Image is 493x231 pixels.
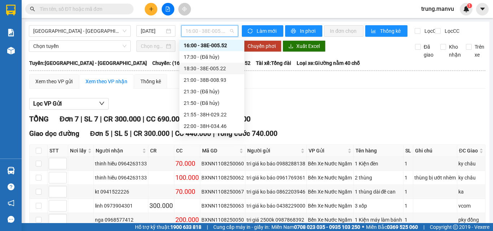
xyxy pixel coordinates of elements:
button: Chuyển phơi [242,40,282,52]
sup: 1 [467,3,472,8]
div: Bến Xe Nước Ngầm [308,160,352,168]
img: warehouse-icon [7,47,15,54]
th: Tên hàng [354,145,403,157]
span: question-circle [8,183,14,190]
span: Người gửi [247,147,299,155]
div: tri giá ko báo 0862203946 [247,188,305,196]
img: logo-vxr [6,5,16,15]
div: nga 0968577412 [95,216,147,224]
div: thùng bị ướt nhèm [414,174,456,182]
div: Thống kê [140,77,161,85]
img: warehouse-icon [7,167,15,174]
td: BXNN1108250062 [200,171,245,185]
div: tri giá ko báo 0961769361 [247,174,305,182]
img: icon-new-feature [463,6,470,12]
span: copyright [453,225,458,230]
span: Hỗ trợ kỹ thuật: [135,223,201,231]
span: ĐC Giao [459,147,478,155]
div: kt 0941522226 [95,188,147,196]
span: down [61,221,65,225]
span: Giao dọc đường [29,129,79,138]
th: Ghi chú [413,145,457,157]
span: 1 [468,3,471,8]
div: tri giá ko báo 0438229000 [247,202,305,210]
span: 16:00 - 38E-005.52 [186,26,234,36]
span: Lọc CR [422,27,440,35]
strong: 0708 023 035 - 0935 103 250 [294,224,360,230]
span: Tổng cước 740.000 [217,129,278,138]
span: download [288,44,293,49]
span: Cung cấp máy in - giấy in: [213,223,270,231]
span: Miền Bắc [366,223,418,231]
span: Người nhận [96,147,141,155]
span: Xuất Excel [296,42,320,50]
span: down [61,164,65,169]
span: file-add [165,6,170,12]
button: bar-chartThống kê [365,25,407,37]
span: Mã GD [202,147,238,155]
span: Decrease Value [58,220,66,225]
span: down [61,206,65,211]
span: Nơi lấy [70,147,86,155]
b: Tuyến: [GEOGRAPHIC_DATA] - [GEOGRAPHIC_DATA] [29,60,147,66]
span: In phơi [300,27,317,35]
button: printerIn phơi [285,25,322,37]
div: 16:00 - 38E-005.52 [184,41,240,49]
span: up [61,201,65,206]
div: Xem theo VP nhận [86,77,127,85]
div: 100.000 [175,173,199,183]
div: 70.000 [175,159,199,169]
td: Bến Xe Nước Ngầm [307,171,353,185]
div: thinh hiếu 0964263133 [95,174,147,182]
span: Decrease Value [58,164,66,169]
div: 21:00 - 38B-008.93 [184,76,240,84]
td: BXNN1108250063 [200,199,245,213]
span: Kho nhận [446,43,464,59]
span: CC 440.000 [175,129,211,138]
button: file-add [162,3,174,15]
span: down [61,192,65,197]
span: Increase Value [58,158,66,164]
button: caret-down [476,3,489,15]
div: tri giá ko báo 0988288138 [247,160,305,168]
span: search [30,6,35,12]
span: Decrease Value [58,206,66,211]
span: Đã giao [421,43,436,59]
div: Xem theo VP gửi [35,77,73,85]
span: down [99,101,105,106]
td: BXNN1108250050 [200,213,245,227]
span: Tài xế: Tổng đài [256,59,291,67]
button: In đơn chọn [324,25,363,37]
input: 11/08/2025 [141,27,165,35]
div: Bến Xe Nước Ngầm [308,174,352,182]
span: Làm mới [257,27,278,35]
div: Bến Xe Nước Ngầm [308,202,352,210]
div: linh 0973904301 [95,202,147,210]
div: Bến Xe Nước Ngầm [308,216,352,224]
div: BXNN1108250050 [201,216,244,224]
span: Increase Value [58,186,66,192]
div: 200.000 [175,215,199,225]
div: pky đồng [458,216,484,224]
span: | [100,115,102,123]
th: CC [174,145,200,157]
div: thinh hiếu 0964263133 [95,160,147,168]
span: Decrease Value [58,178,66,183]
span: | [207,223,208,231]
span: Loại xe: Giường nằm 40 chỗ [297,59,360,67]
span: Hà Nội - Kỳ Anh [33,26,126,36]
span: | [111,129,113,138]
span: trung.manvu [415,4,460,13]
td: Bến Xe Nước Ngầm [307,213,353,227]
span: printer [291,28,297,34]
button: downloadXuất Excel [283,40,326,52]
div: BXNN1108250060 [201,160,244,168]
div: 1 [405,174,412,182]
span: VP Gửi [309,147,346,155]
th: STT [48,145,68,157]
td: Bến Xe Nước Ngầm [307,185,353,199]
div: 1 [405,160,412,168]
div: ka [458,188,484,196]
span: Trên xe [472,43,487,59]
div: 2 thùng [355,174,402,182]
